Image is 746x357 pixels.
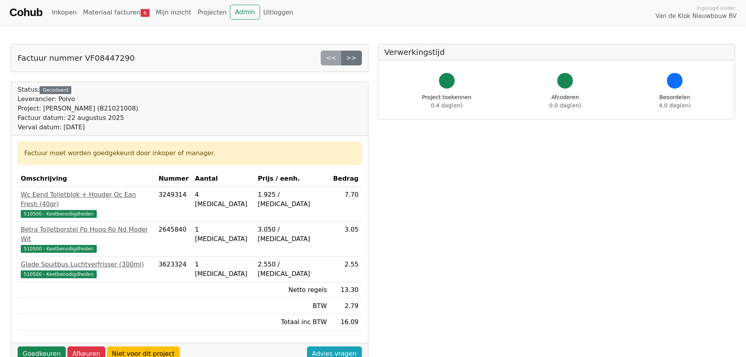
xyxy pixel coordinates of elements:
span: Van de Klok Nieuwbouw BV [656,12,737,21]
div: Glade Spuitbus Luchtverfrisser (300ml) [21,260,152,269]
a: Cohub [9,3,42,22]
th: Nummer [155,171,192,187]
div: Factuur datum: 22 augustus 2025 [18,113,138,123]
a: Materiaal facturen6 [80,5,153,20]
td: 7.70 [330,187,362,222]
td: 2.55 [330,257,362,282]
div: 3.050 / [MEDICAL_DATA] [258,225,327,244]
div: Beoordelen [659,93,691,110]
a: Glade Spuitbus Luchtverfrisser (300ml)510500 - Keetbenodigdheden [21,260,152,279]
td: Totaal inc BTW [255,314,330,330]
div: 4 [MEDICAL_DATA] [195,190,251,209]
span: 0.0 dag(en) [549,102,581,109]
span: 0.4 dag(en) [431,102,462,109]
div: 1 [MEDICAL_DATA] [195,260,251,279]
div: Betra Toiletborstel Pp Hoog Ro Nd Model Wit [21,225,152,244]
a: Uitloggen [260,5,296,20]
span: Ingelogd onder: [697,4,737,12]
h5: Factuur nummer VF08447290 [18,53,135,63]
div: Leverancier: Polvo [18,94,138,104]
div: 1.925 / [MEDICAL_DATA] [258,190,327,209]
th: Prijs / eenh. [255,171,330,187]
th: Omschrijving [18,171,155,187]
a: Admin [230,5,260,20]
a: Betra Toiletborstel Pp Hoog Ro Nd Model Wit510500 - Keetbenodigdheden [21,225,152,253]
td: 3249314 [155,187,192,222]
span: 510500 - Keetbenodigdheden [21,210,97,218]
a: >> [341,51,362,65]
a: Mijn inzicht [153,5,195,20]
td: 2645840 [155,222,192,257]
h5: Verwerkingstijd [385,47,729,57]
a: Inkopen [49,5,79,20]
div: 2.550 / [MEDICAL_DATA] [258,260,327,279]
td: Netto regels [255,282,330,298]
div: Gecodeerd [40,86,71,94]
th: Aantal [192,171,255,187]
div: Verval datum: [DATE] [18,123,138,132]
td: 3.05 [330,222,362,257]
th: Bedrag [330,171,362,187]
div: Afcoderen [549,93,581,110]
td: 2.79 [330,298,362,314]
span: 510500 - Keetbenodigdheden [21,245,97,253]
a: Wc Eend Toiletblok + Houder Oc Ean Fresh (40gr)510500 - Keetbenodigdheden [21,190,152,218]
div: Project: [PERSON_NAME] (B21021008) [18,104,138,113]
div: Wc Eend Toiletblok + Houder Oc Ean Fresh (40gr) [21,190,152,209]
div: 1 [MEDICAL_DATA] [195,225,251,244]
td: 3623324 [155,257,192,282]
div: Factuur moet worden goedgekeurd door inkoper of manager. [24,149,355,158]
span: 4.0 dag(en) [659,102,691,109]
span: 510500 - Keetbenodigdheden [21,270,97,278]
td: BTW [255,298,330,314]
div: Status: [18,85,138,132]
span: 6 [141,9,150,17]
div: Project toekennen [422,93,471,110]
a: Projecten [194,5,230,20]
td: 16.09 [330,314,362,330]
td: 13.30 [330,282,362,298]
